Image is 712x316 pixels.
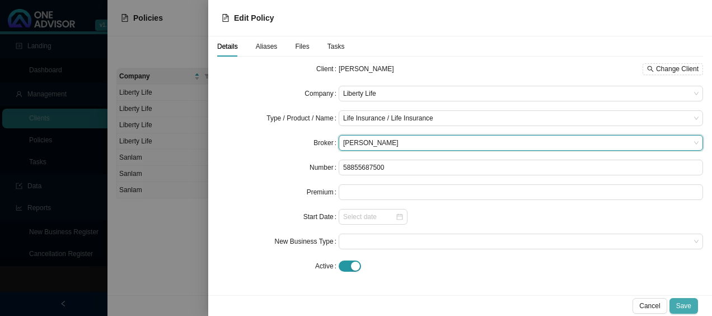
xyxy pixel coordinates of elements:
input: Select date [343,211,395,222]
label: Company [305,86,339,101]
label: Number [310,160,339,175]
label: Type / Product / Name [266,110,339,126]
button: Change Client [643,63,703,75]
button: Cancel [633,298,667,314]
span: Tasks [327,43,345,50]
span: Files [295,43,309,50]
span: [PERSON_NAME] [339,65,394,73]
span: Liberty Life [343,86,699,101]
label: Client [316,61,339,77]
span: Life Insurance / Life Insurance [343,111,699,126]
label: Premium [307,184,339,200]
button: Save [669,298,698,314]
label: Broker [313,135,339,151]
span: file-text [222,14,229,22]
label: Start Date [303,209,339,225]
span: Change Client [656,63,699,75]
span: Claudia Dowsett [343,136,699,150]
span: Save [676,300,691,312]
span: Aliases [256,43,278,50]
span: Details [217,43,238,50]
label: New Business Type [274,234,339,249]
label: Active [315,258,339,274]
span: search [647,66,654,72]
span: Edit Policy [234,13,274,22]
span: Cancel [639,300,660,312]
